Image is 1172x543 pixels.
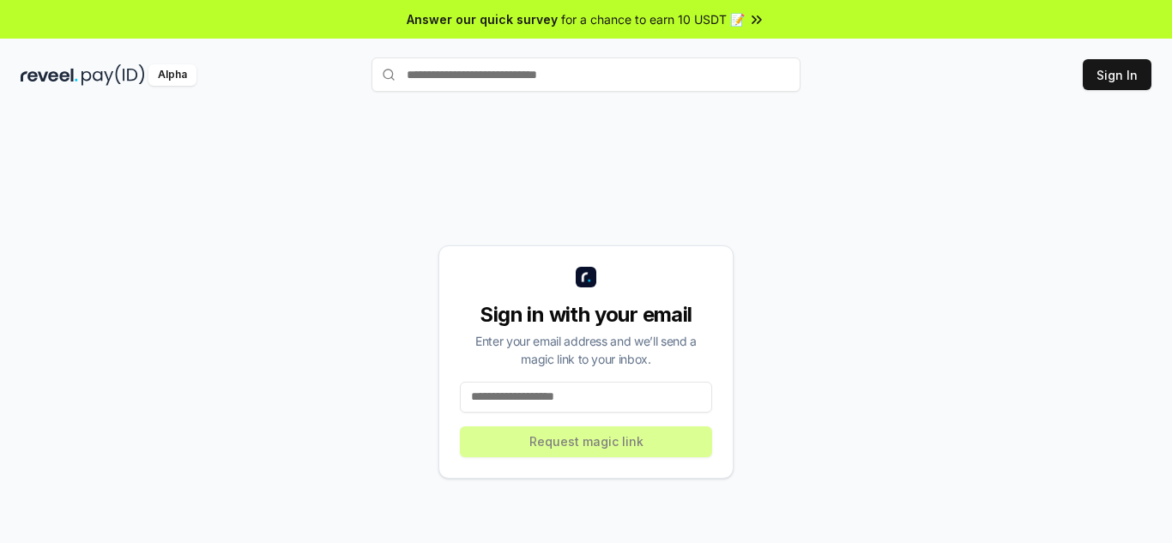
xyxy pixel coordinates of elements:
div: Sign in with your email [460,301,712,329]
button: Sign In [1083,59,1151,90]
img: reveel_dark [21,64,78,86]
img: logo_small [576,267,596,287]
img: pay_id [82,64,145,86]
div: Alpha [148,64,196,86]
div: Enter your email address and we’ll send a magic link to your inbox. [460,332,712,368]
span: for a chance to earn 10 USDT 📝 [561,10,745,28]
span: Answer our quick survey [407,10,558,28]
